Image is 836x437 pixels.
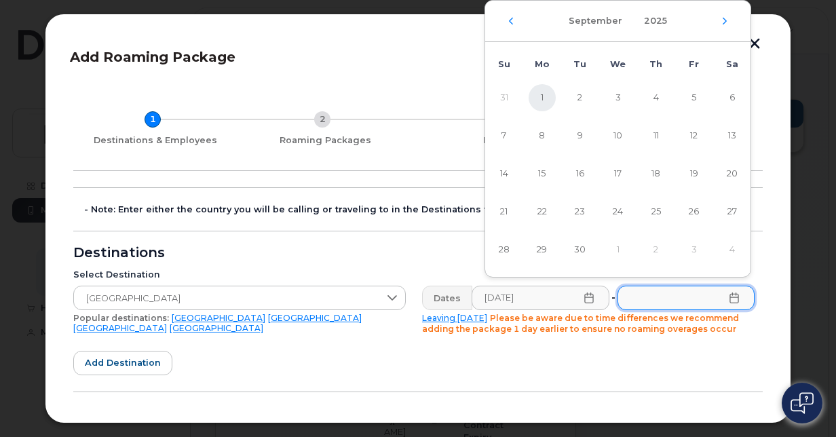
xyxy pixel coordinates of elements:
[567,198,594,225] span: 23
[599,193,637,231] td: 24
[681,84,708,111] span: 5
[529,84,556,111] span: 1
[681,122,708,149] span: 12
[561,231,599,269] td: 30
[561,79,599,117] td: 2
[643,84,670,111] span: 4
[719,84,746,111] span: 6
[561,193,599,231] td: 23
[605,160,632,187] span: 17
[523,117,561,155] td: 8
[172,313,265,323] a: [GEOGRAPHIC_DATA]
[637,231,675,269] td: 2
[689,59,699,69] span: Fr
[719,198,746,225] span: 27
[491,236,518,263] span: 28
[529,160,556,187] span: 15
[523,155,561,193] td: 15
[561,155,599,193] td: 16
[649,59,662,69] span: Th
[422,313,487,323] a: Leaving [DATE]
[643,198,670,225] span: 25
[605,198,632,225] span: 24
[713,117,751,155] td: 13
[791,392,814,414] img: Open chat
[605,84,632,111] span: 3
[567,84,594,111] span: 2
[726,59,738,69] span: Sa
[74,286,379,311] span: Germany
[84,204,763,215] div: - Note: Enter either the country you will be calling or traveling to in the Destinations field.
[472,286,609,310] input: Please fill out this field
[523,79,561,117] td: 1
[535,59,550,69] span: Mo
[609,286,618,310] div: -
[713,193,751,231] td: 27
[73,269,406,280] div: Select Destination
[491,160,518,187] span: 14
[523,231,561,269] td: 29
[599,231,637,269] td: 1
[713,155,751,193] td: 20
[523,193,561,231] td: 22
[529,236,556,263] span: 29
[529,122,556,149] span: 8
[561,117,599,155] td: 9
[599,155,637,193] td: 17
[567,236,594,263] span: 30
[418,135,582,146] div: Review
[573,59,586,69] span: Tu
[675,155,713,193] td: 19
[560,9,630,33] button: Choose Month
[713,79,751,117] td: 6
[719,160,746,187] span: 20
[529,198,556,225] span: 22
[643,122,670,149] span: 11
[675,231,713,269] td: 3
[485,155,523,193] td: 14
[636,9,675,33] button: Choose Year
[721,17,729,25] button: Next Month
[637,193,675,231] td: 25
[485,193,523,231] td: 21
[599,79,637,117] td: 3
[491,122,518,149] span: 7
[599,117,637,155] td: 10
[485,231,523,269] td: 28
[617,286,755,310] input: Please fill out this field
[567,122,594,149] span: 9
[637,155,675,193] td: 18
[485,79,523,117] td: 31
[314,111,330,128] div: 2
[610,59,626,69] span: We
[243,135,407,146] div: Roaming Packages
[713,231,751,269] td: 4
[637,79,675,117] td: 4
[675,79,713,117] td: 5
[422,313,739,334] span: Please be aware due to time differences we recommend adding the package 1 day earlier to ensure n...
[485,117,523,155] td: 7
[643,160,670,187] span: 18
[170,323,263,333] a: [GEOGRAPHIC_DATA]
[567,160,594,187] span: 16
[675,193,713,231] td: 26
[637,117,675,155] td: 11
[491,198,518,225] span: 21
[605,122,632,149] span: 10
[681,160,708,187] span: 19
[675,117,713,155] td: 12
[498,59,510,69] span: Su
[73,248,763,259] div: Destinations
[268,313,362,323] a: [GEOGRAPHIC_DATA]
[719,122,746,149] span: 13
[70,49,235,65] span: Add Roaming Package
[507,17,515,25] button: Previous Month
[681,198,708,225] span: 26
